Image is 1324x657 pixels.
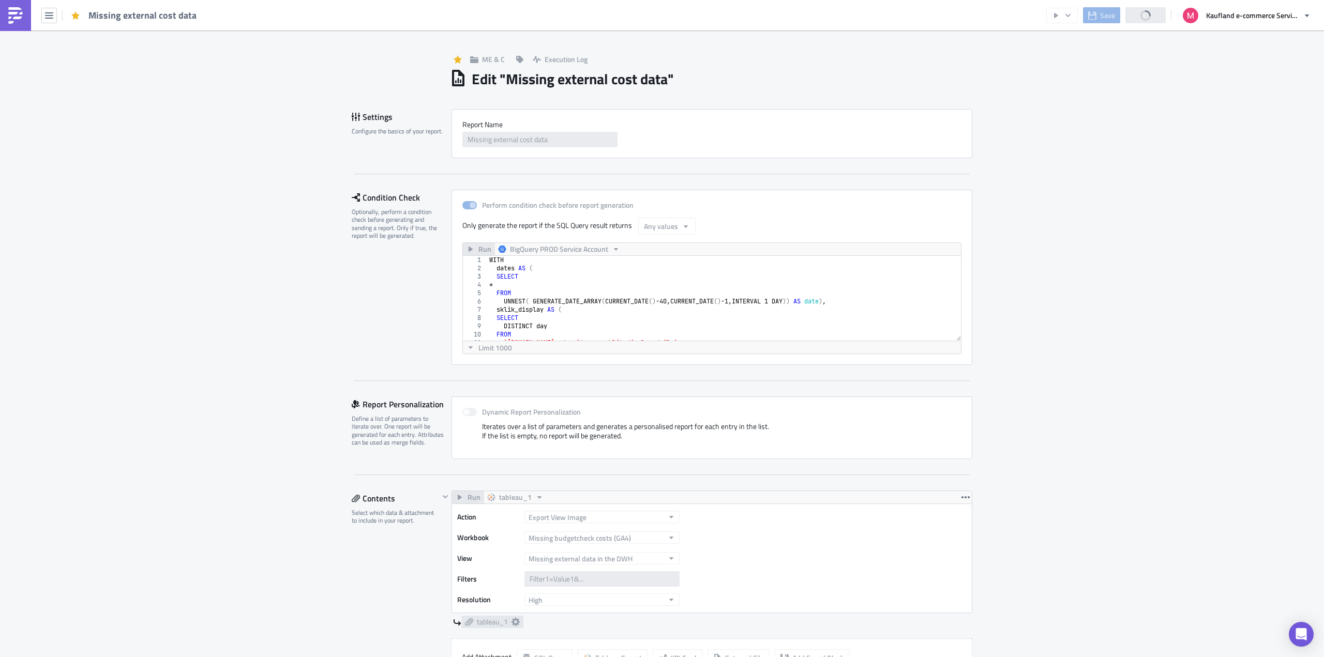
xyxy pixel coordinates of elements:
[463,305,488,314] div: 7
[462,218,633,233] label: Only generate the report if the SQL Query result returns
[545,54,588,65] span: Execution Log
[524,571,680,587] input: Filter1=Value1&...
[352,208,445,240] div: Optionally, perform a condition check before generating and sending a report. Only if true, the r...
[1206,10,1299,21] span: Kaufland e-commerce Services GmbH & Co. KG
[524,511,680,523] button: Export View Image
[529,512,586,523] span: Export View Image
[457,551,519,566] label: View
[524,593,680,606] button: High
[463,272,488,281] div: 3
[352,491,439,506] div: Contents
[25,27,35,35] a: DB
[478,243,491,255] span: Run
[1083,7,1120,23] button: Save
[524,552,680,564] button: Missing external data in the DWH
[457,571,519,587] label: Filters
[452,491,484,503] button: Run
[529,532,631,543] span: Missing budgetcheck costs (GA4)
[352,190,452,205] div: Condition Check
[528,51,593,67] button: Execution Log
[463,264,488,272] div: 2
[439,491,452,503] button: Hide content
[468,491,480,503] span: Run
[4,4,494,12] p: Please check external connections @[PERSON_NAME].gruessen @michaela.[PERSON_NAME]
[644,221,678,232] span: Any values
[1182,7,1199,24] img: Avatar
[463,281,488,289] div: 4
[638,218,696,235] button: Any values
[482,54,505,65] span: ME & C
[352,396,452,412] div: Report Personalization
[7,7,24,24] img: PushMetrics
[463,330,488,339] div: 10
[463,289,488,297] div: 5
[352,127,445,135] div: Configure the basics of your report.
[463,256,488,264] div: 1
[499,491,532,503] span: tableau_1
[352,415,445,447] div: Define a list of parameters to iterate over. One report will be generated for each entry. Attribu...
[484,491,547,503] button: tableau_1
[529,553,633,564] span: Missing external data in the DWH
[4,27,494,35] p: Link to
[524,531,680,544] button: Missing budgetcheck costs (GA4)
[510,243,608,255] span: BigQuery PROD Service Account
[463,297,488,305] div: 6
[465,51,510,67] button: ME & C
[482,406,581,417] strong: Dynamic Report Personalization
[457,530,519,545] label: Workbook
[1125,7,1166,23] button: Share
[472,70,674,88] h1: Edit " Missing external cost data "
[494,243,624,255] button: BigQuery PROD Service Account
[462,422,961,448] div: Iterates over a list of parameters and generates a personalised report for each entry in the list...
[477,617,508,627] span: tableau_1
[457,509,519,525] label: Action
[1100,10,1115,21] span: Save
[88,9,198,21] span: Missing external cost data
[1177,4,1316,27] button: Kaufland e-commerce Services GmbH & Co. KG
[463,322,488,330] div: 9
[529,594,543,605] span: High
[478,342,512,353] span: Limit 1000
[1289,622,1314,647] div: Open Intercom Messenger
[463,243,495,255] button: Run
[457,592,519,607] label: Resolution
[463,314,488,322] div: 8
[482,200,634,210] strong: Perform condition check before report generation
[352,109,452,125] div: Settings
[462,120,961,129] label: Report Nam﻿e
[463,341,516,354] button: Limit 1000
[463,339,488,347] div: 11
[4,4,494,35] body: Rich Text Area. Press ALT-0 for help.
[352,509,439,525] div: Select which data & attachment to include in your report.
[461,616,523,628] a: tableau_1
